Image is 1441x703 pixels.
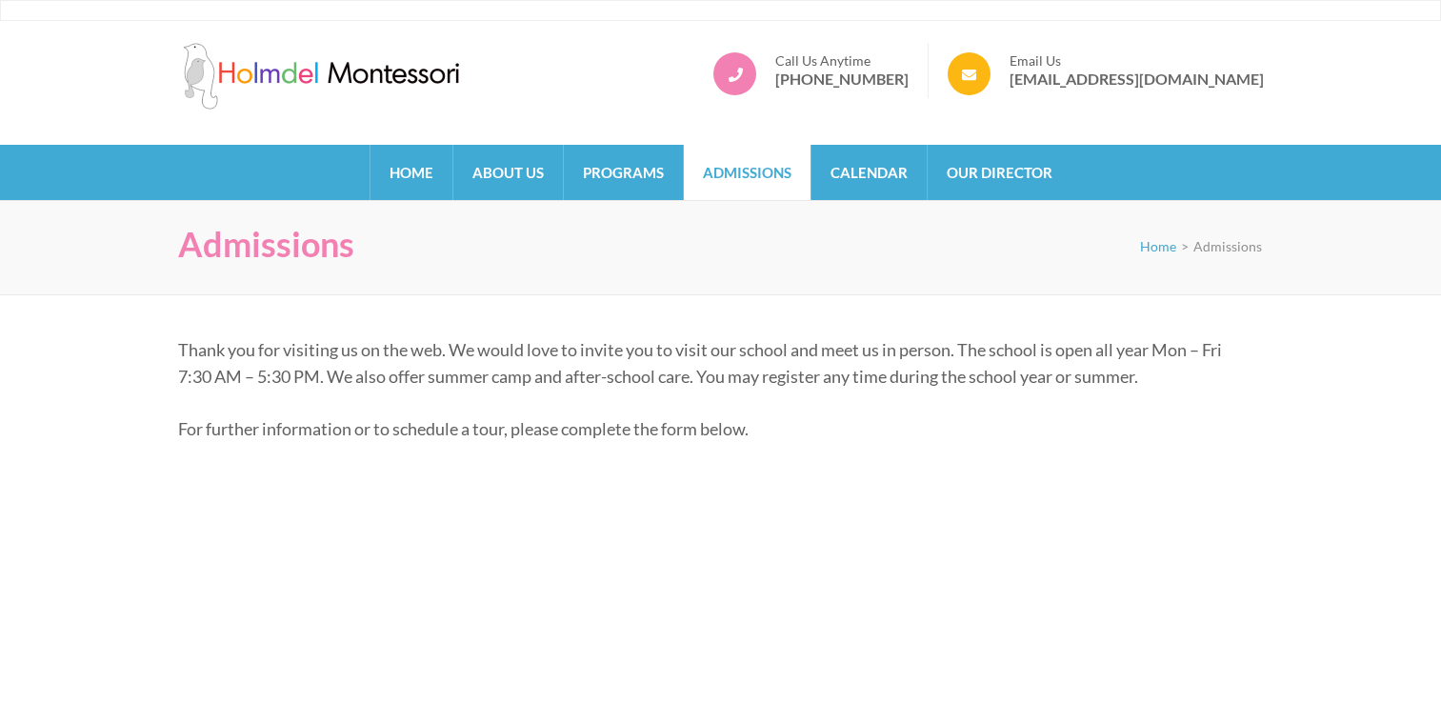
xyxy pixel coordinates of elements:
p: Thank you for visiting us on the web. We would love to invite you to visit our school and meet us... [178,336,1250,390]
span: Call Us Anytime [775,52,909,70]
p: For further information or to schedule a tour, please complete the form below. [178,415,1250,442]
a: [EMAIL_ADDRESS][DOMAIN_NAME] [1010,70,1264,89]
a: Programs [564,145,683,200]
a: Our Director [928,145,1071,200]
a: Calendar [811,145,927,200]
a: Home [370,145,452,200]
span: Email Us [1010,52,1264,70]
a: Admissions [684,145,811,200]
span: > [1181,238,1189,254]
img: Holmdel Montessori School [178,43,464,110]
h1: Admissions [178,224,354,265]
a: About Us [453,145,563,200]
a: [PHONE_NUMBER] [775,70,909,89]
a: Home [1140,238,1176,254]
